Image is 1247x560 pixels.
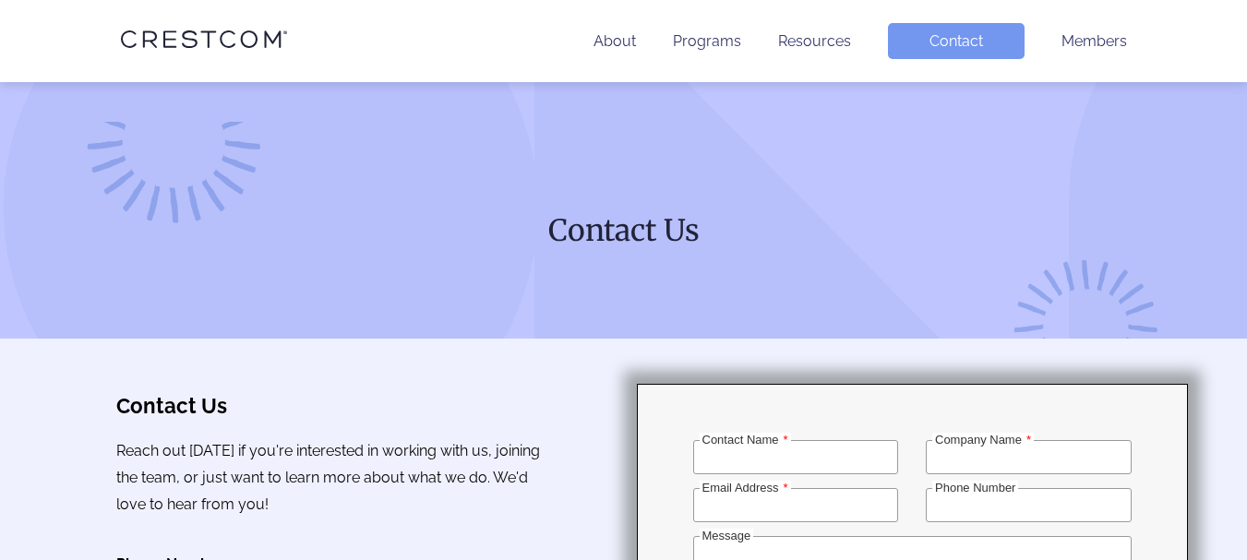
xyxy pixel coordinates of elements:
label: Email Address [700,481,791,494]
a: About [594,32,636,50]
label: Message [700,529,754,542]
a: Resources [778,32,851,50]
h1: Contact Us [270,211,977,250]
label: Contact Name [700,433,791,447]
label: Company Name [932,433,1034,447]
h3: Contact Us [116,394,555,418]
a: Members [1061,32,1127,50]
a: Contact [888,23,1025,59]
label: Phone Number [932,481,1018,494]
a: Programs [673,32,741,50]
p: Reach out [DATE] if you're interested in working with us, joining the team, or just want to learn... [116,438,555,518]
